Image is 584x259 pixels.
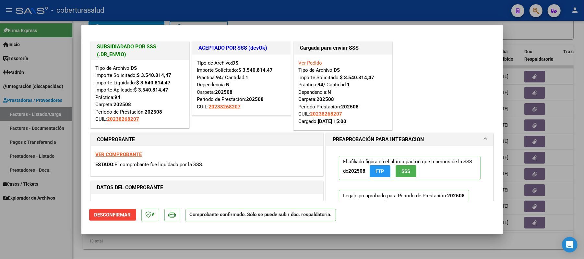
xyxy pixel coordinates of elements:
strong: 202508 [215,89,233,95]
strong: 1 [347,82,350,88]
strong: N [328,89,331,95]
button: Desconfirmar [89,209,136,221]
strong: $ 3.540.814,47 [134,87,169,93]
span: FTP [375,168,384,174]
div: Tipo de Archivo: Importe Solicitado: Importe Liquidado: Importe Aplicado: Práctica: Carpeta: Perí... [96,65,184,123]
strong: 202508 [447,193,465,199]
div: Open Intercom Messenger [562,237,578,253]
strong: DS [334,67,340,73]
strong: 94 [115,94,121,100]
div: Tipo de Archivo: Importe Solicitado: Práctica: / Cantidad: Dependencia: Carpeta: Período de Prest... [197,59,286,111]
strong: 202508 [246,96,264,102]
strong: $ 3.540.814,47 [137,72,172,78]
span: Desconfirmar [94,212,131,218]
span: SSS [401,168,410,174]
div: Tipo de Archivo: Importe Solicitado: Práctica: / Cantidad: Dependencia: Carpeta: Período Prestaci... [299,59,387,125]
strong: 202508 [341,104,359,110]
button: FTP [370,165,390,177]
span: 20238268207 [107,116,139,122]
div: Ver Legajo Asociado [343,199,388,206]
strong: 94 [318,82,324,88]
strong: $ 3.540.814,47 [137,80,171,86]
strong: DS [232,60,239,66]
strong: 202508 [145,109,162,115]
h1: ACEPTADO POR SSS (devOk) [199,44,284,52]
button: SSS [396,165,416,177]
span: ESTADO: [96,162,115,167]
strong: DS [131,65,137,71]
h1: PREAPROBACIÓN PARA INTEGRACION [333,136,424,143]
strong: 94 [216,75,222,80]
strong: COMPROBANTE [97,136,135,142]
strong: [DATE] 15:00 [318,118,347,124]
strong: $ 3.540.814,47 [340,75,375,80]
h1: Cargada para enviar SSS [300,44,386,52]
p: Comprobante confirmado. Sólo se puede subir doc. respaldatoria. [185,209,336,221]
strong: 1 [246,75,249,80]
a: VER COMPROBANTE [96,152,142,157]
p: El afiliado figura en el ultimo padrón que tenemos de la SSS de [339,156,481,180]
strong: 202508 [114,102,131,107]
strong: 202508 [348,168,366,174]
strong: 202508 [317,96,334,102]
span: 20238268207 [209,104,241,110]
strong: DATOS DEL COMPROBANTE [97,184,163,191]
span: El comprobante fue liquidado por la SSS. [115,162,204,167]
span: 20238268207 [310,111,342,117]
strong: N [226,82,230,88]
mat-expansion-panel-header: PREAPROBACIÓN PARA INTEGRACION [326,133,494,146]
strong: $ 3.540.814,47 [239,67,273,73]
h1: SUBSIDIADADO POR SSS (.DR_ENVIO) [97,43,183,58]
a: Ver Pedido [299,60,322,66]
